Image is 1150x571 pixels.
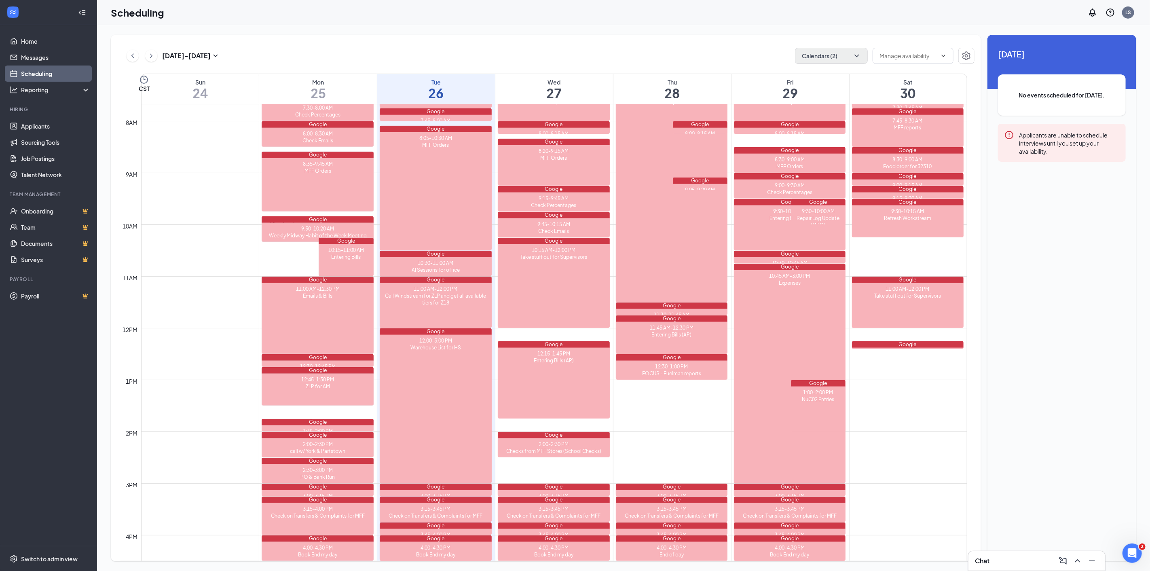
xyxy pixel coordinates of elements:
[142,74,259,104] a: August 24, 2025
[498,432,610,438] div: Google
[673,186,728,193] div: 9:05-9:20 AM
[262,111,374,118] div: Check Percentages
[125,118,140,127] div: 8am
[1057,554,1070,567] button: ComposeMessage
[139,75,149,85] svg: Clock
[125,480,140,489] div: 3pm
[498,512,610,519] div: Check on Transfers & Complaints for MFF
[852,341,964,348] div: Google
[958,48,975,64] button: Settings
[377,74,495,104] a: August 26, 2025
[121,273,140,282] div: 11am
[616,324,728,331] div: 11:45 AM-12:30 PM
[498,535,610,542] div: Google
[498,531,610,538] div: 3:45-4:00 PM
[852,182,964,189] div: 9:00-9:15 AM
[731,78,849,86] div: Fri
[262,130,374,137] div: 8:00-8:30 AM
[734,279,846,286] div: Expenses
[852,108,964,115] div: Google
[734,215,846,222] div: Entering Bills (AP)
[731,86,849,100] h1: 29
[125,532,140,541] div: 4pm
[259,86,377,100] h1: 25
[262,493,374,499] div: 3:00-3:15 PM
[129,51,137,61] svg: ChevronLeft
[262,383,374,390] div: ZLP for AM
[734,497,846,503] div: Google
[734,199,846,205] div: Google
[852,156,964,163] div: 8:30-9:00 AM
[380,344,492,351] div: Warehouse List for HS
[380,108,492,115] div: Google
[734,121,846,128] div: Google
[616,484,728,490] div: Google
[616,354,728,361] div: Google
[262,428,374,435] div: 1:45-2:00 PM
[498,202,610,209] div: Check Percentages
[380,292,492,306] div: Call Windstream for ZLP and get all available tiers for Z18
[498,350,610,357] div: 12:15-1:45 PM
[853,52,861,60] svg: ChevronDown
[498,212,610,218] div: Google
[616,363,728,370] div: 12:30-1:00 PM
[852,199,964,205] div: Google
[734,173,846,180] div: Google
[498,130,610,137] div: 8:00-8:15 AM
[147,51,155,61] svg: ChevronRight
[498,493,610,499] div: 3:00-3:15 PM
[734,535,846,542] div: Google
[319,254,374,260] div: Entering Bills
[850,86,967,100] h1: 30
[673,121,728,128] div: Google
[1125,9,1131,16] div: LS
[262,432,374,438] div: Google
[21,134,90,150] a: Sourcing Tools
[262,363,374,370] div: 12:30-12:45 PM
[498,341,610,348] div: Google
[1106,8,1115,17] svg: QuestionInfo
[852,173,964,180] div: Google
[734,260,846,266] div: 10:30-10:45 AM
[791,199,846,205] div: Google
[495,78,613,86] div: Wed
[380,328,492,335] div: Google
[262,544,374,551] div: 4:00-4:30 PM
[262,104,374,111] div: 7:30-8:00 AM
[262,354,374,361] div: Google
[21,86,91,94] div: Reporting
[380,126,492,132] div: Google
[262,137,374,144] div: Check Emails
[262,419,374,425] div: Google
[125,429,140,438] div: 2pm
[498,441,610,448] div: 2:00-2:30 PM
[734,156,846,163] div: 8:30-9:00 AM
[21,150,90,167] a: Job Postings
[262,277,374,283] div: Google
[613,78,731,86] div: Thu
[380,505,492,512] div: 3:15-3:45 PM
[616,505,728,512] div: 3:15-3:45 PM
[850,78,967,86] div: Sat
[616,311,728,318] div: 11:30-11:45 AM
[10,191,89,198] div: Team Management
[852,163,964,170] div: Food order for 32310
[145,50,157,62] button: ChevronRight
[21,49,90,66] a: Messages
[262,467,374,474] div: 2:30-3:00 PM
[380,337,492,344] div: 12:00-3:00 PM
[380,497,492,503] div: Google
[498,357,610,364] div: Entering Bills (AP)
[734,189,846,196] div: Check Percentages
[21,288,90,304] a: PayrollCrown
[498,148,610,154] div: 8:20-9:15 AM
[791,208,846,215] div: 9:30-10:00 AM
[498,254,610,260] div: Take stuff out for Supervisors
[673,178,728,184] div: Google
[734,163,846,170] div: MFF Orders
[791,396,846,403] div: NuC02 Entries
[498,448,610,455] div: Checks from MFF Stores (School Checks)
[1086,554,1099,567] button: Minimize
[616,531,728,538] div: 3:45-4:00 PM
